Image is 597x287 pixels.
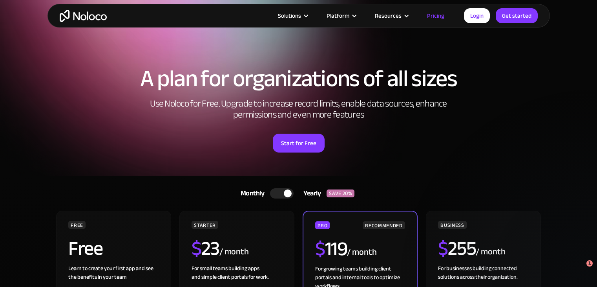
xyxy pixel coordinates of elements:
h2: Use Noloco for Free. Upgrade to increase record limits, enable data sources, enhance permissions ... [142,98,456,120]
iframe: Intercom live chat [570,260,589,279]
div: Solutions [278,11,301,21]
h2: 119 [315,239,347,259]
a: Get started [496,8,538,23]
a: Start for Free [273,134,325,153]
div: Resources [375,11,402,21]
h2: Free [68,239,102,258]
div: Yearly [294,188,327,199]
h1: A plan for organizations of all sizes [55,67,542,90]
div: / month [219,246,249,258]
h2: 255 [438,239,476,258]
div: STARTER [192,221,218,229]
div: Platform [317,11,365,21]
div: Resources [365,11,417,21]
div: / month [347,246,376,259]
span: $ [315,230,325,267]
span: $ [192,230,201,267]
a: home [60,10,107,22]
div: Monthly [231,188,270,199]
div: RECOMMENDED [363,221,405,229]
a: Pricing [417,11,454,21]
div: FREE [68,221,86,229]
div: BUSINESS [438,221,466,229]
div: Platform [327,11,349,21]
div: Solutions [268,11,317,21]
div: SAVE 20% [327,189,354,197]
a: Login [464,8,490,23]
div: PRO [315,221,330,229]
span: 1 [586,260,593,267]
h2: 23 [192,239,219,258]
span: $ [438,230,448,267]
